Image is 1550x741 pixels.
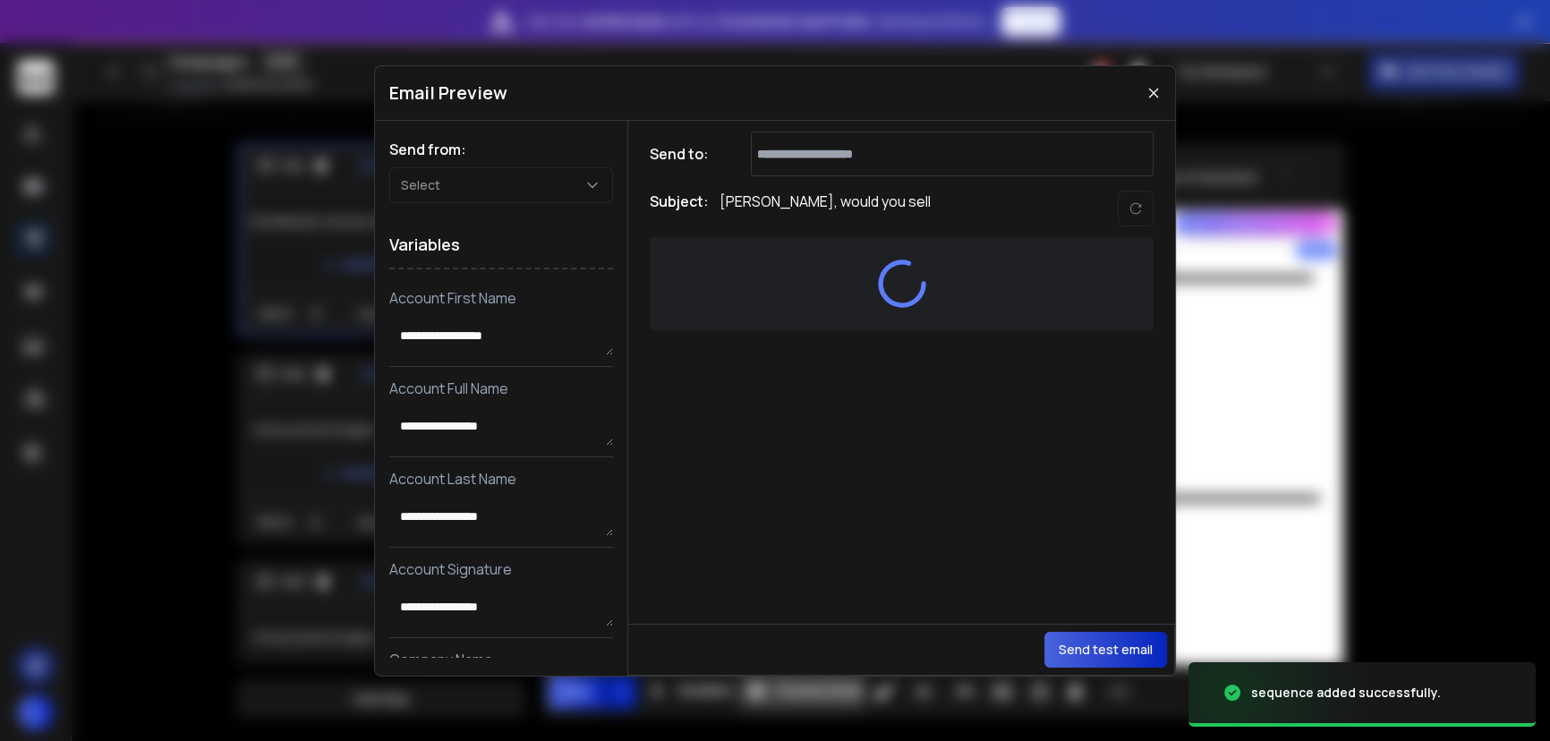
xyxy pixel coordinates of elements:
p: [PERSON_NAME], would you sell [720,191,931,226]
h1: Send from: [389,139,613,160]
h1: Subject: [650,191,709,226]
h1: Email Preview [389,81,507,106]
p: Account Signature [389,558,613,580]
button: Send test email [1044,632,1167,668]
p: Account Last Name [389,468,613,490]
p: Company Name [389,649,613,670]
h1: Send to: [650,143,721,165]
h1: Variables [389,221,613,269]
p: Account First Name [389,287,613,309]
p: Account Full Name [389,378,613,399]
div: sequence added successfully. [1251,684,1441,702]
